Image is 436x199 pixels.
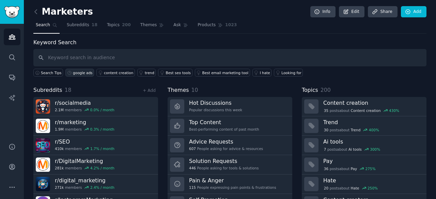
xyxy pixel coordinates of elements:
a: Search [33,20,60,34]
a: Top ContentBest-performing content of past month [168,116,292,136]
a: r/digital_marketing271kmembers2.4% / month [33,175,158,194]
div: members [55,107,114,112]
img: marketing [36,119,50,133]
span: Subreddits [67,22,89,28]
div: 2.4 % / month [90,185,114,190]
h3: Content creation [323,99,422,106]
h3: Solution Requests [189,157,259,165]
a: Looking for [274,69,303,77]
div: post s about [323,166,376,172]
div: Popular discussions this week [189,107,242,112]
a: Pain & Anger115People expressing pain points & frustrations [168,175,292,194]
div: members [55,127,114,132]
img: DigitalMarketing [36,157,50,172]
span: 607 [189,146,196,151]
span: Topics [302,86,318,95]
h3: Pay [323,157,422,165]
a: r/DigitalMarketing281kmembers4.2% / month [33,155,158,175]
span: 10 [191,87,198,93]
span: 1.9M [55,127,64,132]
span: 446 [189,166,196,170]
h3: r/ DigitalMarketing [55,157,114,165]
span: Products [198,22,216,28]
div: 0.0 % / month [90,107,114,112]
span: Search Tips [41,70,62,75]
a: Advice Requests607People asking for advice & resources [168,136,292,155]
span: Subreddits [33,86,62,95]
div: google ads [73,70,92,75]
div: members [55,146,114,151]
h3: r/ SEO [55,138,114,145]
div: Looking for [281,70,301,75]
div: members [55,166,114,170]
label: Keyword Search [33,39,76,46]
h3: Hate [323,177,422,184]
a: Add [401,6,426,18]
div: 250 % [368,186,378,190]
div: post s about [323,185,378,191]
span: 200 [321,87,331,93]
div: 300 % [370,147,380,152]
a: Edit [339,6,364,18]
span: Search [36,22,50,28]
span: Ask [173,22,181,28]
span: 35 [324,108,328,113]
div: Best-performing content of past month [189,127,259,132]
div: 275 % [365,166,376,171]
a: Info [310,6,336,18]
button: Search Tips [33,69,63,77]
a: Ai tools7postsaboutAi tools300% [302,136,426,155]
div: 4.2 % / month [90,166,114,170]
div: Best email marketing tool [202,70,249,75]
span: 36 [324,166,328,171]
span: 271k [55,185,64,190]
div: 0.3 % / month [90,127,114,132]
span: Pay [351,166,357,171]
h3: r/ digital_marketing [55,177,114,184]
h3: Top Content [189,119,259,126]
div: 400 % [369,128,379,132]
a: Products1023 [195,20,239,34]
input: Keyword search in audience [33,49,426,66]
a: r/socialmedia2.1Mmembers0.0% / month [33,97,158,116]
a: r/marketing1.9Mmembers0.3% / month [33,116,158,136]
span: 20 [324,186,328,190]
span: Trend [351,128,361,132]
h3: Hot Discussions [189,99,242,106]
a: Best seo tools [158,69,192,77]
h3: r/ marketing [55,119,114,126]
a: Topics200 [105,20,133,34]
h3: r/ socialmedia [55,99,114,106]
div: trend [145,70,154,75]
a: Solution Requests446People asking for tools & solutions [168,155,292,175]
div: Best seo tools [166,70,191,75]
a: Trend30postsaboutTrend400% [302,116,426,136]
span: Themes [168,86,189,95]
span: 30 [324,128,328,132]
h3: Ai tools [323,138,422,145]
div: I hate [260,70,270,75]
div: People asking for tools & solutions [189,166,259,170]
a: r/SEO410kmembers1.7% / month [33,136,158,155]
span: Themes [140,22,157,28]
a: content creation [96,69,135,77]
a: Hot DiscussionsPopular discussions this week [168,97,292,116]
a: google ads [65,69,94,77]
h3: Pain & Anger [189,177,276,184]
span: 1023 [225,22,237,28]
div: post s about [323,146,381,152]
img: socialmedia [36,99,50,114]
div: 1.7 % / month [90,146,114,151]
div: content creation [104,70,133,75]
span: 200 [122,22,131,28]
span: 281k [55,166,64,170]
span: 2.1M [55,107,64,112]
img: GummySearch logo [4,6,20,18]
span: 115 [189,185,196,190]
div: 430 % [389,108,399,113]
div: People expressing pain points & frustrations [189,185,276,190]
span: Hate [351,186,359,190]
span: Content creation [351,108,381,113]
a: I hate [252,69,272,77]
span: Ai tools [348,147,362,152]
